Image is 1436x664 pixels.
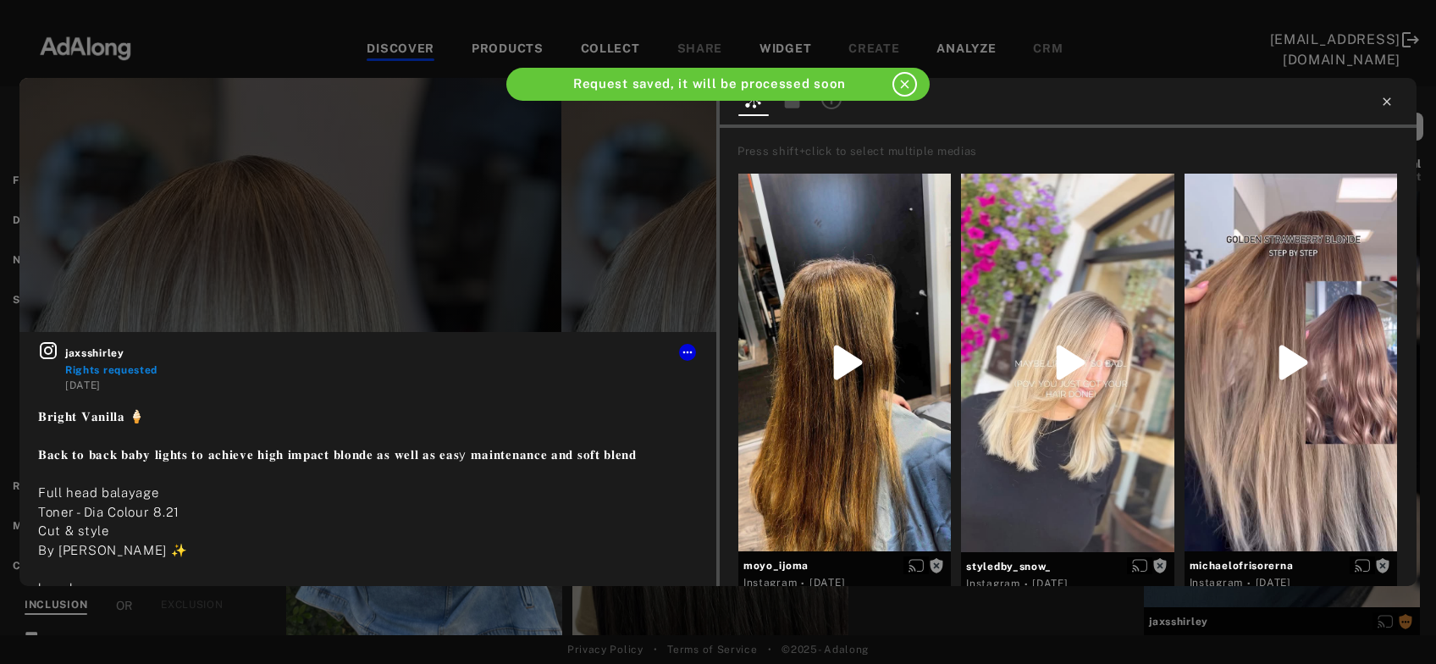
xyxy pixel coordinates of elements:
span: Rights not requested [929,559,944,571]
div: Instagram [1190,575,1243,590]
div: Instagram [743,575,797,590]
time: 2025-09-05T21:10:18.000Z [65,379,101,391]
i: close [897,77,912,91]
div: Request saved, it will be processed soon [540,75,879,94]
span: Rights not requested [1375,559,1390,571]
button: Enable diffusion on this media [1127,557,1152,575]
span: styledby_snow_ [966,559,1168,574]
span: Rights not requested [1152,560,1168,572]
span: Rights requested [65,364,157,376]
div: Instagram [966,576,1019,591]
time: 2025-08-19T15:51:56.000Z [1256,577,1291,589]
span: 𝐁𝐫𝐢𝐠𝐡𝐭 𝐕𝐚𝐧𝐢𝐥𝐥𝐚 🍦 𝐁𝐚𝐜𝐤 𝐭𝐨 𝐛𝐚𝐜𝐤 𝐛𝐚𝐛𝐲 𝐥𝐢𝐠𝐡𝐭𝐬 𝐭𝐨 𝐚𝐜𝐡𝐢𝐞𝐯𝐞 𝐡𝐢𝐠𝐡 𝐢𝐦𝐩𝐚𝐜𝐭 𝐛𝐥𝐨𝐧𝐝𝐞 𝐚𝐬 𝐰𝐞𝐥𝐥 𝐚𝐬 𝐞𝐚𝐬y 𝐦𝐚𝐢𝐧𝐭𝐞𝐧𝐚𝐧... [38,409,637,634]
span: · [801,577,805,590]
button: Enable diffusion on this media [1350,556,1375,574]
span: · [1247,577,1251,590]
button: Enable diffusion on this media [903,556,929,574]
span: michaelofrisorerna [1190,558,1392,573]
time: 2025-08-31T18:39:58.000Z [1032,578,1068,589]
span: moyo_ijoma [743,558,946,573]
div: Press shift+click to select multiple medias [737,143,1411,160]
time: 2025-07-08T16:00:00.000Z [809,577,845,589]
span: jaxsshirley [65,346,698,361]
span: · [1025,578,1029,591]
